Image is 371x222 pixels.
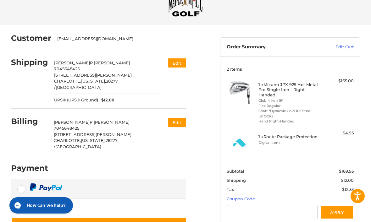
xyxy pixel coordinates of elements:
span: 28277 / [54,79,118,90]
span: Subtotal [227,169,244,174]
a: Edit Cart [313,44,354,50]
button: Edit [168,118,186,127]
input: Gift Certificate or Coupon Code [227,205,318,219]
div: $4.95 [322,130,354,136]
a: Coupon Code [227,196,255,201]
span: 7045648425 [54,66,80,71]
li: Hand Right-Handed [258,119,320,124]
span: $12.00 [98,97,114,103]
span: UPS® (UPS® Ground) [54,97,98,103]
iframe: Gorgias live chat messenger [6,195,75,216]
span: P [PERSON_NAME] [90,120,130,125]
li: Flex Regular [258,103,320,109]
span: [US_STATE], [81,79,106,84]
span: [STREET_ADDRESS][PERSON_NAME] [54,73,132,78]
span: Shipping [227,178,246,183]
div: [EMAIL_ADDRESS][DOMAIN_NAME] [57,36,180,42]
span: $12.00 [341,178,354,183]
span: [GEOGRAPHIC_DATA] [56,85,102,90]
span: [PERSON_NAME] [54,120,90,125]
div: $165.00 [322,78,354,84]
h2: Customer [11,33,51,43]
span: 28277 / [54,138,118,149]
h4: 1 x Mizuno JPX 925 Hot Metal Pro Single Iron - Right Handed [258,82,320,97]
li: Digital Item [258,140,320,145]
span: Tax [227,187,234,192]
h3: 2 Items [227,67,354,72]
span: [STREET_ADDRESS][PERSON_NAME] [54,132,131,137]
h2: Payment [11,163,48,173]
li: Shaft *Dynamic Gold 105 Steel (STOCK) [258,108,320,119]
li: Club 4 Iron 19° [258,98,320,103]
span: $12.33 [342,187,354,192]
button: Edit [168,58,186,68]
span: [PERSON_NAME] [54,60,90,65]
span: [US_STATE], [81,138,106,143]
span: CHARLOTTE, [54,79,81,84]
h2: Billing [11,116,48,126]
img: PayPal icon [30,183,62,191]
span: [GEOGRAPHIC_DATA] [55,144,101,149]
span: $169.95 [339,169,354,174]
h3: Order Summary [227,44,313,50]
button: Apply [320,205,354,219]
span: P [PERSON_NAME] [90,60,130,65]
span: CHARLOTTE, [54,138,81,143]
span: 7045648425 [54,126,79,131]
h2: Shipping [11,57,48,67]
h4: 1 x Route Package Protection [258,134,320,139]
